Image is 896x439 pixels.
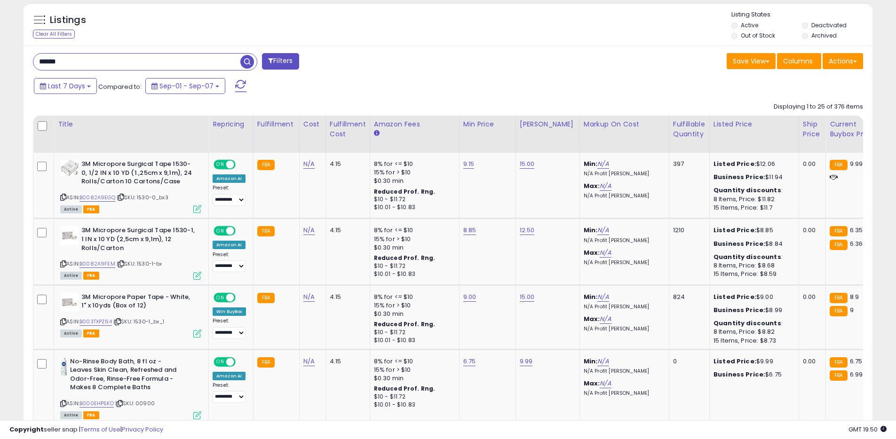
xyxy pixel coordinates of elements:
div: : [714,186,792,195]
b: Listed Price: [714,159,756,168]
div: $8.99 [714,306,792,314]
div: [PERSON_NAME] [520,119,576,129]
div: $12.06 [714,160,792,168]
a: N/A [597,159,609,169]
img: 31Biw6NrjEL._SL40_.jpg [60,226,79,245]
div: 8 Items, Price: $8.68 [714,261,792,270]
div: 8% for <= $10 [374,357,452,366]
a: B0082A9FEM [79,260,115,268]
b: Max: [584,314,600,323]
a: N/A [303,357,315,366]
div: Win BuyBox [213,307,246,316]
div: 824 [673,293,702,301]
p: N/A Profit [PERSON_NAME] [584,390,662,397]
div: Preset: [213,382,246,403]
div: 15 Items, Price: $8.73 [714,337,792,345]
b: Business Price: [714,306,765,314]
small: FBA [830,357,847,368]
b: Quantity discounts [714,319,781,328]
span: 6.35 [850,226,863,235]
b: Min: [584,159,598,168]
div: 15% for > $10 [374,168,452,177]
div: 4.15 [330,293,363,301]
span: ON [214,227,226,235]
div: Amazon AI [213,241,246,249]
div: 0.00 [803,160,818,168]
span: 6.36 [850,239,863,248]
div: 397 [673,160,702,168]
th: The percentage added to the cost of goods (COGS) that forms the calculator for Min & Max prices. [579,116,669,153]
div: 15% for > $10 [374,301,452,310]
b: Listed Price: [714,357,756,366]
small: Amazon Fees. [374,129,380,138]
label: Deactivated [811,21,847,29]
span: OFF [234,293,249,301]
span: All listings currently available for purchase on Amazon [60,329,82,337]
span: ON [214,161,226,169]
div: Repricing [213,119,249,129]
a: 9.00 [463,292,476,302]
div: Min Price [463,119,512,129]
a: N/A [303,226,315,235]
div: 15 Items, Price: $8.59 [714,270,792,278]
span: 8.9 [850,292,859,301]
b: Max: [584,181,600,190]
small: FBA [257,160,275,170]
a: N/A [600,314,611,324]
div: 8 Items, Price: $11.82 [714,195,792,204]
b: 3M Micropore Surgical Tape 1530-1, 1 IN x 10 YD (2,5cm x 9,1m), 12 Rolls/Carton [81,226,196,255]
b: Business Price: [714,239,765,248]
span: 2025-09-15 19:50 GMT [848,425,887,434]
a: B0082A9EGQ [79,194,115,202]
div: $10 - $11.72 [374,393,452,401]
b: Max: [584,379,600,388]
div: $10.01 - $10.83 [374,401,452,409]
div: Markup on Cost [584,119,665,129]
div: $0.30 min [374,243,452,252]
small: FBA [257,226,275,236]
b: Reduced Prof. Rng. [374,188,436,196]
div: $6.75 [714,370,792,379]
span: OFF [234,227,249,235]
div: Amazon AI [213,372,246,380]
div: Fulfillment Cost [330,119,366,139]
a: 9.15 [463,159,475,169]
a: B000EHP5KO [79,400,114,408]
span: ON [214,358,226,366]
span: | SKU: 1530-0_bx3 [117,194,168,201]
a: 8.85 [463,226,476,235]
small: FBA [830,226,847,236]
div: 15 Items, Price: $11.7 [714,204,792,212]
div: Title [58,119,205,129]
div: Amazon Fees [374,119,455,129]
div: 4.15 [330,160,363,168]
div: 15% for > $10 [374,235,452,243]
small: FBA [830,293,847,303]
p: N/A Profit [PERSON_NAME] [584,326,662,332]
div: Cost [303,119,322,129]
div: ASIN: [60,293,201,337]
small: FBA [830,240,847,250]
div: seller snap | | [9,425,163,434]
a: N/A [600,248,611,258]
label: Out of Stock [741,31,775,39]
div: 4.15 [330,357,363,366]
div: 8% for <= $10 [374,293,452,301]
div: $0.30 min [374,310,452,318]
p: N/A Profit [PERSON_NAME] [584,304,662,310]
small: FBA [830,160,847,170]
button: Save View [727,53,776,69]
a: N/A [600,181,611,191]
div: 0.00 [803,226,818,235]
div: $11.94 [714,173,792,181]
b: Reduced Prof. Rng. [374,320,436,328]
span: 9 [850,306,854,314]
p: N/A Profit [PERSON_NAME] [584,171,662,177]
div: : [714,253,792,261]
div: $10.01 - $10.83 [374,270,452,278]
div: Displaying 1 to 25 of 376 items [774,102,863,111]
div: 0 [673,357,702,366]
b: Min: [584,357,598,366]
div: Listed Price [714,119,795,129]
span: | SKU: 1530-1-bx [117,260,162,267]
